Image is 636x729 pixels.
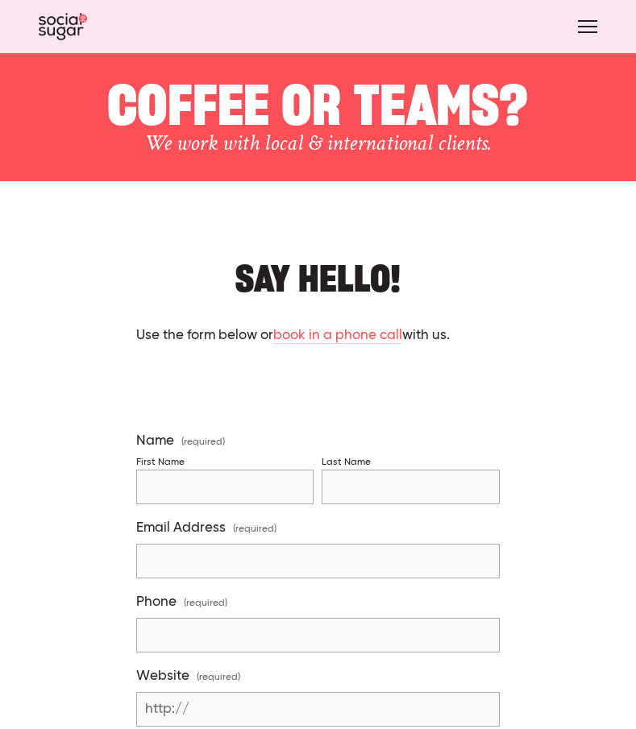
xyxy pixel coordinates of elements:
span: (required) [197,667,240,689]
span: Email Address [136,520,226,536]
span: Phone [136,594,177,611]
img: SocialSugar [39,13,87,40]
span: (required) [184,593,227,615]
span: (required) [233,519,276,541]
p: Use the form below or with us. [136,325,500,346]
div: First Name [136,457,185,469]
h3: We work with local & international clients. [77,130,558,157]
a: book in a phone call [273,329,402,344]
span: http:// [137,692,197,727]
h1: COFFEE OR TEAMS? [77,64,558,130]
span: Website [136,668,189,685]
div: Last Name [322,457,371,469]
span: Name [136,433,174,449]
button: Open navigation menu [572,13,604,40]
span: (required) [181,437,225,447]
h2: Say hello! [136,246,500,295]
